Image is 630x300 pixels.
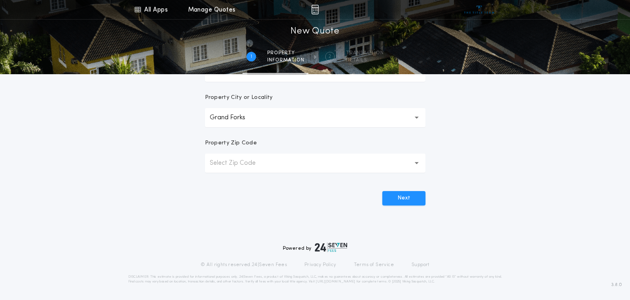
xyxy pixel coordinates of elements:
button: Select Zip Code [205,154,425,173]
span: information [267,57,304,63]
p: © All rights reserved. 24|Seven Fees [201,262,287,268]
a: Support [411,262,429,268]
p: Grand Forks [210,113,258,122]
a: Terms of Service [354,262,394,268]
p: Property Zip Code [205,139,257,147]
p: DISCLAIMER: This estimate is provided for informational purposes only. 24|Seven Fees, a product o... [128,274,502,284]
p: Select Zip Code [210,158,268,168]
p: Property City or Locality [205,94,273,102]
button: Grand Forks [205,108,425,127]
span: details [346,57,384,63]
div: Powered by [283,243,348,252]
span: Property [267,50,304,56]
button: Next [382,191,425,205]
span: 3.8.0 [611,281,622,288]
a: [URL][DOMAIN_NAME] [316,280,355,283]
img: vs-icon [464,6,494,14]
span: Transaction [346,50,384,56]
h1: New Quote [290,25,339,38]
img: logo [315,243,348,252]
a: Privacy Policy [304,262,336,268]
h2: 1 [250,53,252,60]
h2: 2 [328,53,331,60]
img: img [311,5,319,14]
